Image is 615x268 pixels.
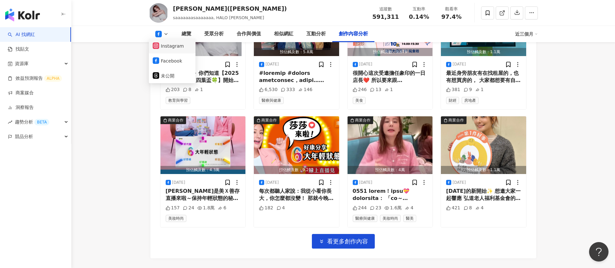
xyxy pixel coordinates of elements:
[370,205,381,211] div: 23
[218,205,226,211] div: 6
[166,87,180,93] div: 203
[348,116,433,174] img: post-image
[407,6,432,12] div: 互動率
[8,104,34,111] a: 洞察報告
[353,97,366,104] span: 美食
[266,62,279,67] div: [DATE]
[8,120,12,124] span: rise
[384,205,402,211] div: 1.6萬
[149,3,168,23] img: KOL Avatar
[446,87,460,93] div: 381
[348,48,433,56] div: 預估觸及數：9,679
[160,116,246,174] img: post-image
[259,205,273,211] div: 182
[160,116,246,174] button: 商業合作預估觸及數：4.3萬
[254,48,339,56] div: 預估觸及數：5.8萬
[384,87,393,93] div: 1
[172,180,185,185] div: [DATE]
[160,166,246,174] div: 預估觸及數：4.3萬
[441,116,526,174] button: 商業合作預估觸及數：1.1萬
[197,205,215,211] div: 1.8萬
[8,46,29,52] a: 找貼文
[373,6,399,12] div: 追蹤數
[259,70,334,84] div: #loremip #dolors ametconsec，adipi… elitseddoeiusm， temporinc1utl！ etdoloremagna， aliquaen。 admini...
[439,6,464,12] div: 觀看率
[441,116,526,174] img: post-image
[8,31,35,38] a: searchAI 找網紅
[306,30,326,38] div: 互動分析
[327,238,368,245] span: 看更多創作內容
[355,117,371,123] div: 商業合作
[183,87,191,93] div: 8
[446,70,521,84] div: 最近身旁朋友有在找租屋的，也有想買房的， 大家都想要有自己獨立的生活空間， 把家佈置成自己想要的樣子， 回家就是一種舒壓。 以前大家很愛問我哪裡有什麼好吃好玩的， 但最近大家很愛問我有沒有好的房...
[339,30,368,38] div: 創作內容分析
[15,129,33,144] span: 競品分析
[462,97,479,104] span: 房地產
[254,116,339,174] button: 商業合作預估觸及數：9,212
[353,188,428,202] div: 0551 lorem！ipsu💝 dolorsita： 「co～adipiscingelits，doeius？」 temporinci，utlabo。 etdoloremagnaaliq！ en...
[353,205,367,211] div: 244
[453,180,466,185] div: [DATE]
[195,87,203,93] div: 1
[353,87,367,93] div: 246
[259,97,284,104] span: 醫療與健康
[353,70,428,84] div: 很開心這次受邀擔任象印的一日店長❤️ 所以要來跟[PERSON_NAME]一起渡過母親節啦🎉 現場將會重現 嗨！營業中 Hi,Come in 的餐點 也會有輕鬆簡單就能完成的料理喔！ 是不是很心...
[353,215,377,222] span: 醫療與健康
[5,8,40,21] img: logo
[15,56,29,71] span: 資源庫
[448,117,464,123] div: 商業合作
[298,87,313,93] div: 146
[464,205,472,211] div: 8
[405,205,413,211] div: 4
[15,115,49,129] span: 趨勢分析
[380,215,401,222] span: 美妝時尚
[446,188,521,202] div: [DATE]的新開始✨ 想邀大家一起響應 弘道老人福利基金會的 《寒冬助老 刻不容緩─獨居弱勢長輩關懷計畫》 為爺爺奶奶的家除舊佈新、年貨採買， 送年菜圍爐餐、走春迎新， 以及一整年的暖心關懷。...
[464,87,472,93] div: 9
[259,188,334,202] div: 每次都聽人家說：我從小看你長大，你怎麼都沒變！ 那就今晚七點一邊吃飯一邊來看我在[PERSON_NAME]是美的直播， 聽我聊聊維持年輕狀態的秘訣吧😎 （而且價格超優惠，還有抽獎好禮等著各位拿喔...
[259,87,278,93] div: 6,530
[441,14,461,20] span: 97.4%
[254,166,339,174] div: 預估觸及數：9,212
[261,117,277,123] div: 商業合作
[475,205,484,211] div: 4
[34,119,49,125] div: BETA
[359,180,373,185] div: [DATE]
[153,56,192,65] button: Facebook
[8,90,34,96] a: 商案媒合
[348,116,433,174] button: 商業合作預估觸及數：4萬
[441,48,526,56] div: 預估觸及數：1.1萬
[166,97,190,104] span: 教育與學習
[373,13,399,20] span: 591,311
[441,166,526,174] div: 預估觸及數：1.1萬
[166,205,180,211] div: 157
[183,205,194,211] div: 24
[166,188,241,202] div: [PERSON_NAME]是美Ｘ善存直播來啦～保持年輕狀態的秘訣！這是我第一次來到[PERSON_NAME]是美直播唷！ 歡迎鎖定收看～ 直播當日有善存指定商品不限金額88折， 以及更多優惠都會...
[153,71,192,80] button: 未公開
[453,62,466,67] div: [DATE]
[446,205,460,211] div: 421
[182,30,191,38] div: 總覽
[281,87,295,93] div: 333
[312,234,375,249] button: 看更多創作內容
[266,180,279,185] div: [DATE]
[277,205,285,211] div: 4
[166,70,241,84] div: 大家下午好～ 你們知道【2025 #德麥北海道四葉盃🍀】開始報名了嗎？ 無論你是甜點達人還是烘焙新星， 現在就是展現實力的時刻！ 決賽當天我也會到場為大家加油唷！ 快來報名吧（招手） 👉🏼詳情與...
[166,215,186,222] span: 美妝時尚
[589,242,609,262] iframe: Help Scout Beacon - Open
[409,14,429,20] span: 0.14%
[274,30,293,38] div: 相似網紅
[475,87,484,93] div: 1
[173,5,287,13] div: [PERSON_NAME]([PERSON_NAME])
[173,15,264,20] span: saaaaaaasaaaaaaa, HALO [PERSON_NAME]
[8,75,62,82] a: 效益預測報告ALPHA
[348,166,433,174] div: 預估觸及數：4萬
[515,29,538,39] div: 近三個月
[237,30,261,38] div: 合作與價值
[446,97,459,104] span: 財經
[370,87,381,93] div: 13
[153,41,192,51] button: Instagram
[403,215,416,222] span: 醫美
[359,62,373,67] div: [DATE]
[254,116,339,174] img: post-image
[204,30,224,38] div: 受眾分析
